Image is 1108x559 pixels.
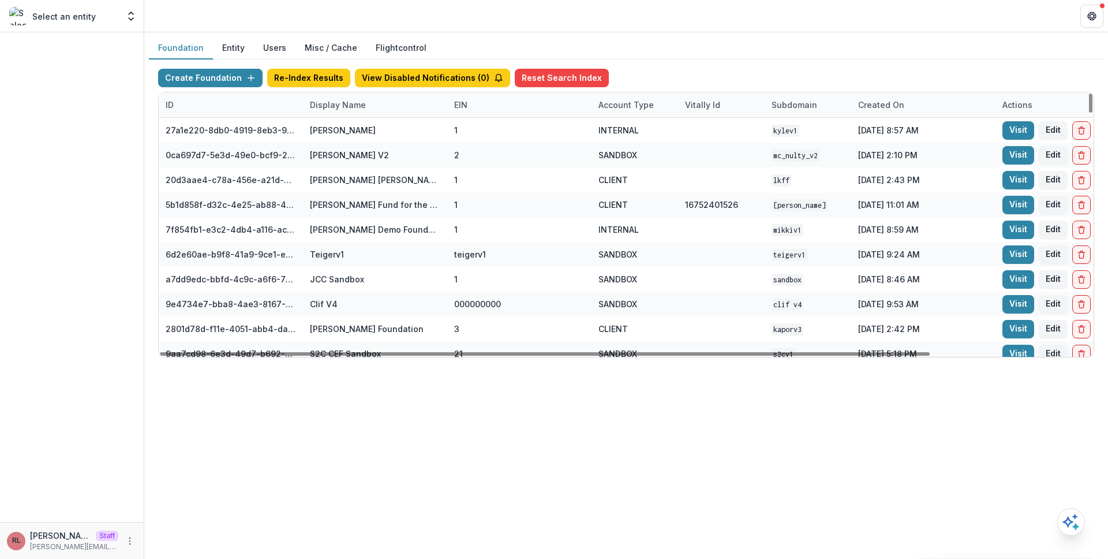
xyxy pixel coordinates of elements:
[851,92,995,117] div: Created on
[166,298,296,310] div: 9e4734e7-bba8-4ae3-8167-95d86cec7b4b
[851,341,995,366] div: [DATE] 5:18 PM
[598,248,637,260] div: SANDBOX
[166,199,296,211] div: 5b1d858f-d32c-4e25-ab88-434536713791
[166,323,296,335] div: 2801d78d-f11e-4051-abb4-dab00da98882
[454,348,463,360] div: 21
[267,69,350,87] button: Re-Index Results
[166,174,296,186] div: 20d3aae4-c78a-456e-a21d-91c97a6a725f
[1039,245,1068,264] button: Edit
[1002,320,1034,338] a: Visit
[213,37,254,59] button: Entity
[851,143,995,167] div: [DATE] 2:10 PM
[166,248,296,260] div: 6d2e60ae-b9f8-41a9-9ce1-e608d0f20ec5
[515,69,609,87] button: Reset Search Index
[159,92,303,117] div: ID
[1039,121,1068,140] button: Edit
[598,124,639,136] div: INTERNAL
[678,99,727,111] div: Vitally Id
[772,199,828,211] code: [PERSON_NAME]
[310,124,376,136] div: [PERSON_NAME]
[851,167,995,192] div: [DATE] 2:43 PM
[678,92,765,117] div: Vitally Id
[772,274,803,286] code: sandbox
[447,92,592,117] div: EIN
[454,174,458,186] div: 1
[310,149,389,161] div: [PERSON_NAME] V2
[772,224,803,236] code: mikkiv1
[1039,171,1068,189] button: Edit
[254,37,295,59] button: Users
[592,92,678,117] div: Account Type
[1072,295,1091,314] button: Delete Foundation
[303,92,447,117] div: Display Name
[32,10,96,23] p: Select an entity
[598,298,637,310] div: SANDBOX
[310,273,364,285] div: JCC Sandbox
[1002,295,1034,314] a: Visit
[166,124,296,136] div: 27a1e220-8db0-4919-8eb3-9f29ee33f7b0
[166,273,296,285] div: a7dd9edc-bbfd-4c9c-a6f6-76d0743bf1cd
[30,542,118,552] p: [PERSON_NAME][EMAIL_ADDRESS][DOMAIN_NAME]
[454,273,458,285] div: 1
[1002,196,1034,214] a: Visit
[310,174,440,186] div: [PERSON_NAME] [PERSON_NAME] Family Foundation
[1002,171,1034,189] a: Visit
[685,199,738,211] div: 16752401526
[851,99,911,111] div: Created on
[1002,245,1034,264] a: Visit
[1072,320,1091,338] button: Delete Foundation
[166,348,296,360] div: 9aa7cd98-6e3d-49d7-b692-3e5f3d1facd4
[123,5,139,28] button: Open entity switcher
[851,217,995,242] div: [DATE] 8:59 AM
[295,37,366,59] button: Misc / Cache
[1002,121,1034,140] a: Visit
[851,316,995,341] div: [DATE] 2:42 PM
[30,530,91,542] p: [PERSON_NAME]
[598,149,637,161] div: SANDBOX
[1080,5,1103,28] button: Get Help
[166,149,296,161] div: 0ca697d7-5e3d-49e0-bcf9-217f69e92d71
[376,42,426,54] a: Flightcontrol
[765,92,851,117] div: Subdomain
[123,534,137,548] button: More
[12,537,21,545] div: Ruthwick LOI
[454,199,458,211] div: 1
[995,99,1039,111] div: Actions
[1072,196,1091,214] button: Delete Foundation
[1072,221,1091,239] button: Delete Foundation
[149,37,213,59] button: Foundation
[303,99,373,111] div: Display Name
[1002,270,1034,289] a: Visit
[592,99,661,111] div: Account Type
[1039,196,1068,214] button: Edit
[166,223,296,236] div: 7f854fb1-e3c2-4db4-a116-aca576521abc
[310,223,440,236] div: [PERSON_NAME] Demo Foundation
[1039,345,1068,363] button: Edit
[1072,245,1091,264] button: Delete Foundation
[454,124,458,136] div: 1
[158,69,263,87] button: Create Foundation
[851,267,995,292] div: [DATE] 8:46 AM
[1039,270,1068,289] button: Edit
[310,248,344,260] div: Teigerv1
[1002,146,1034,165] a: Visit
[772,323,803,336] code: kaporv3
[851,242,995,267] div: [DATE] 9:24 AM
[598,199,628,211] div: CLIENT
[159,99,181,111] div: ID
[598,174,628,186] div: CLIENT
[454,149,459,161] div: 2
[1057,508,1085,536] button: Open AI Assistant
[9,7,28,25] img: Select an entity
[310,348,381,360] div: S2C CEF Sandbox
[851,292,995,316] div: [DATE] 9:53 AM
[772,150,819,162] code: mc_nulty_v2
[1002,345,1034,363] a: Visit
[772,249,807,261] code: teigerv1
[772,125,799,137] code: kylev1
